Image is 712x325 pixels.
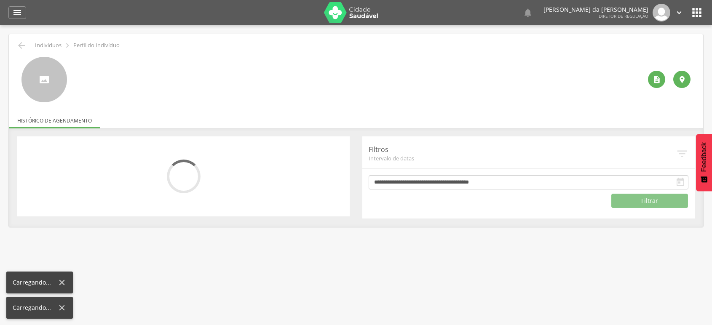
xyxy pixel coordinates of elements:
i:  [523,8,533,18]
button: Feedback - Mostrar pesquisa [696,134,712,191]
span: Intervalo de datas [369,155,676,162]
p: [PERSON_NAME] da [PERSON_NAME] [543,7,648,13]
span: Diretor de regulação [599,13,648,19]
button: Filtrar [611,194,688,208]
i:  [675,177,685,187]
a:  [8,6,26,19]
i:  [676,147,688,160]
span: Feedback [700,142,708,172]
i:  [675,8,684,17]
i:  [678,75,686,84]
div: Localização [673,71,691,88]
i:  [690,6,704,19]
i:  [63,41,72,50]
div: Carregando... [13,278,57,287]
div: Ver histórico de cadastramento [648,71,665,88]
i:  [653,75,661,84]
p: Perfil do Indivíduo [73,42,120,49]
a:  [675,4,684,21]
i: Voltar [16,40,27,51]
i:  [12,8,22,18]
a:  [523,4,533,21]
p: Indivíduos [35,42,62,49]
p: Filtros [369,145,676,155]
